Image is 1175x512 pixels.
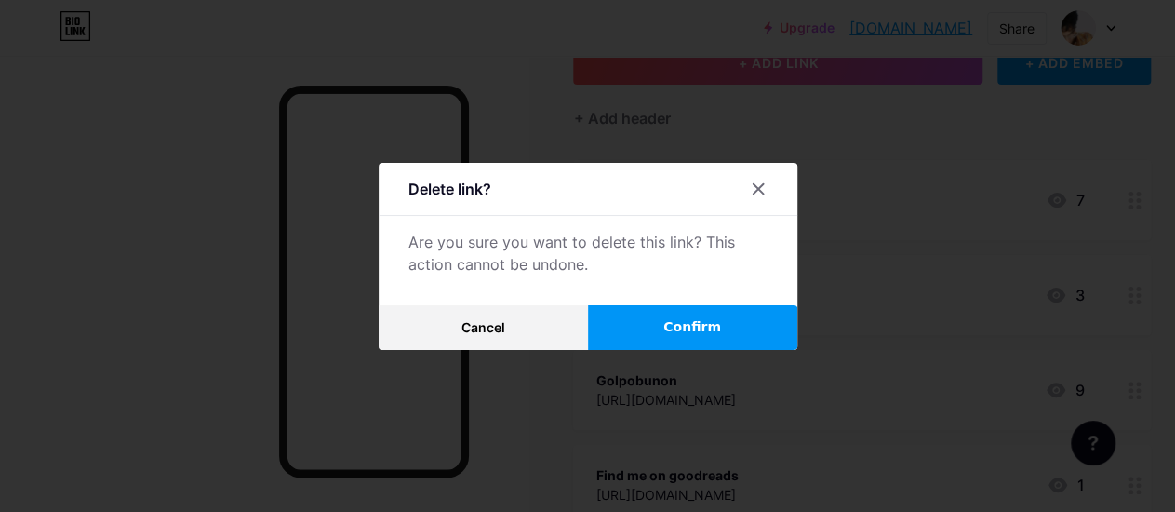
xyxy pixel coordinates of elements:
[663,317,721,337] span: Confirm
[408,231,768,276] div: Are you sure you want to delete this link? This action cannot be undone.
[588,305,797,350] button: Confirm
[408,178,491,200] div: Delete link?
[379,305,588,350] button: Cancel
[461,319,505,335] span: Cancel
